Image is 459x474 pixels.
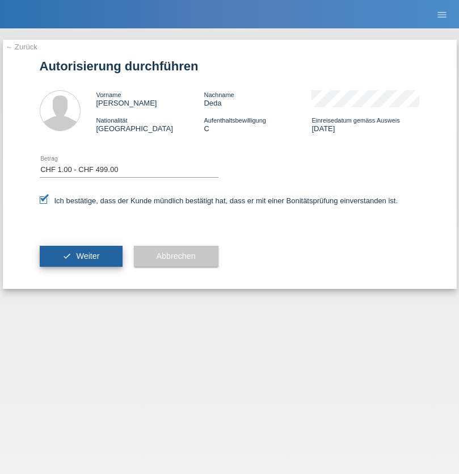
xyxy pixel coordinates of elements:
[436,9,448,20] i: menu
[40,196,398,205] label: Ich bestätige, dass der Kunde mündlich bestätigt hat, dass er mit einer Bonitätsprüfung einversta...
[311,117,399,124] span: Einreisedatum gemäss Ausweis
[62,251,71,261] i: check
[96,117,128,124] span: Nationalität
[204,90,311,107] div: Deda
[40,59,420,73] h1: Autorisierung durchführen
[134,246,218,267] button: Abbrechen
[76,251,99,261] span: Weiter
[6,43,37,51] a: ← Zurück
[431,11,453,18] a: menu
[204,91,234,98] span: Nachname
[157,251,196,261] span: Abbrechen
[96,90,204,107] div: [PERSON_NAME]
[204,117,266,124] span: Aufenthaltsbewilligung
[96,116,204,133] div: [GEOGRAPHIC_DATA]
[204,116,311,133] div: C
[40,246,123,267] button: check Weiter
[96,91,121,98] span: Vorname
[311,116,419,133] div: [DATE]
